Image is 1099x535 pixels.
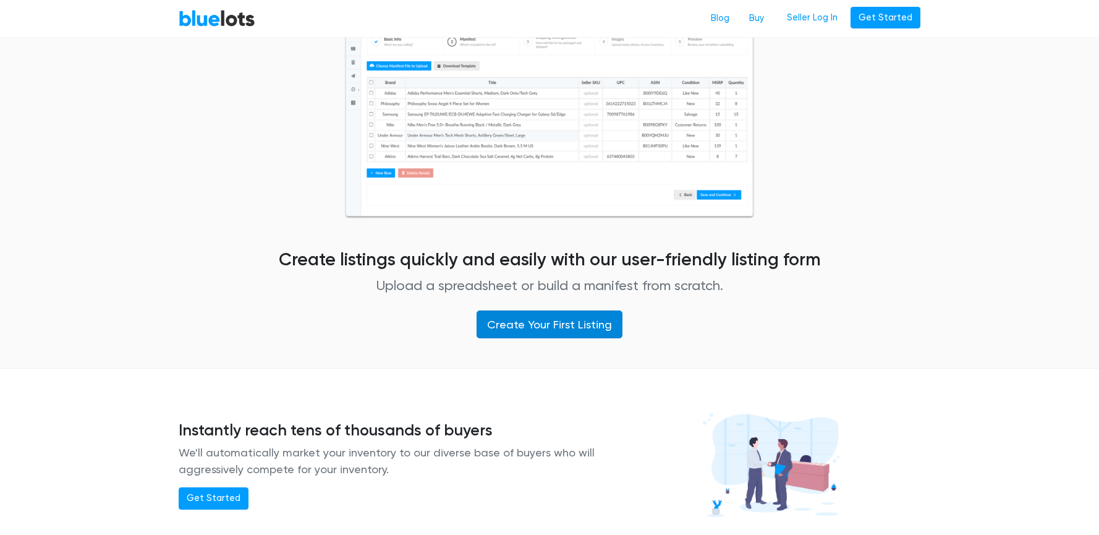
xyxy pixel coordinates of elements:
p: We'll automatically market your inventory to our diverse base of buyers who will aggressively com... [179,444,604,477]
h2: Create listings quickly and easily with our user-friendly listing form [242,249,857,270]
p: Upload a spreadsheet or build a manifest from scratch. [242,275,857,296]
a: BlueLots [179,9,255,27]
h3: Instantly reach tens of thousands of buyers [179,421,604,439]
a: Create Your First Listing [477,310,622,338]
img: business_buyers-cfd69abd64898b0651ac148da210bee8ea7754f659c9979d10ce09be390d4898.png [688,403,854,527]
a: Blog [701,7,739,30]
a: Get Started [179,487,248,510]
a: Get Started [851,7,920,29]
a: Buy [739,7,774,30]
a: Seller Log In [779,7,846,29]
